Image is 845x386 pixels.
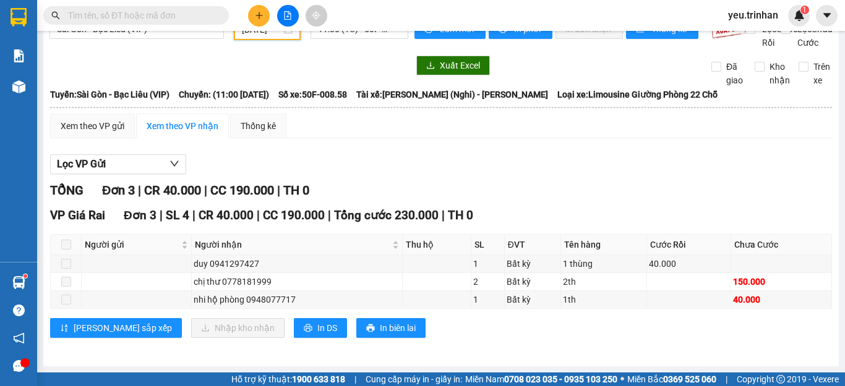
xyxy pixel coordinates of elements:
span: Cung cấp máy in - giấy in: [366,372,462,386]
span: question-circle [13,304,25,316]
span: | [257,208,260,222]
span: yeu.trinhan [718,7,788,23]
span: Lọc Chưa Cước [792,22,834,49]
img: warehouse-icon [12,80,25,93]
span: CR 40.000 [144,183,201,198]
span: VP Giá Rai [50,208,105,222]
b: Tuyến: Sài Gòn - Bạc Liêu (VIP) [50,90,169,99]
input: Tìm tên, số ĐT hoặc mã đơn [68,9,214,22]
button: downloadNhập kho nhận [191,318,285,338]
span: ⚪️ [620,377,624,382]
span: Đơn 3 [102,183,135,198]
div: 40.000 [649,257,729,271]
div: 1 [473,257,502,271]
span: In biên lai [380,321,416,335]
span: Lọc VP Gửi [57,156,106,172]
span: printer [366,324,375,334]
span: Tổng cước 230.000 [334,208,439,222]
th: Cước Rồi [647,235,732,255]
span: Người gửi [85,238,179,251]
img: logo-vxr [11,8,27,27]
button: downloadXuất Excel [416,56,490,75]
div: 2th [563,275,645,288]
span: caret-down [821,10,833,21]
span: search [51,11,60,20]
span: Kho nhận [765,60,795,87]
button: aim [306,5,327,27]
div: 40.000 [733,293,830,306]
span: sort-ascending [60,324,69,334]
div: duy 0941297427 [194,257,400,271]
span: CR 40.000 [199,208,254,222]
span: [PERSON_NAME] sắp xếp [74,321,172,335]
span: file-add [283,11,292,20]
sup: 1 [24,274,27,278]
span: Tài xế: [PERSON_NAME] (Nghi) - [PERSON_NAME] [356,88,548,101]
span: notification [13,332,25,344]
strong: 1900 633 818 [292,374,345,384]
sup: 1 [800,6,809,14]
div: 150.000 [733,275,830,288]
span: Hỗ trợ kỹ thuật: [231,372,345,386]
span: Số xe: 50F-008.58 [278,88,347,101]
span: Chuyến: (11:00 [DATE]) [179,88,269,101]
th: Chưa Cước [731,235,832,255]
span: Trên xe [809,60,835,87]
span: TH 0 [448,208,473,222]
span: | [726,372,727,386]
button: plus [248,5,270,27]
span: | [192,208,195,222]
span: copyright [776,375,785,384]
img: solution-icon [12,49,25,62]
div: Xem theo VP nhận [147,119,218,133]
div: 2 [473,275,502,288]
button: sort-ascending[PERSON_NAME] sắp xếp [50,318,182,338]
span: down [169,159,179,169]
button: printerIn biên lai [356,318,426,338]
button: Lọc VP Gửi [50,154,186,174]
div: Bất kỳ [507,257,559,271]
th: SL [471,235,505,255]
button: printerIn DS [294,318,347,338]
span: printer [304,324,312,334]
span: | [138,183,141,198]
span: Loại xe: Limousine Giường Phòng 22 Chỗ [557,88,718,101]
div: nhi hộ phòng 0948077717 [194,293,400,306]
span: Lọc Cước Rồi [757,22,799,49]
span: SL 4 [166,208,189,222]
img: warehouse-icon [12,276,25,289]
span: | [160,208,163,222]
div: Bất kỳ [507,275,559,288]
div: 1 [473,293,502,306]
span: TH 0 [283,183,309,198]
span: | [328,208,331,222]
div: Thống kê [241,119,276,133]
span: | [277,183,280,198]
strong: 0369 525 060 [663,374,716,384]
img: icon-new-feature [794,10,805,21]
span: Đơn 3 [124,208,157,222]
span: Xuất Excel [440,59,480,72]
span: message [13,360,25,372]
span: download [426,61,435,71]
span: | [354,372,356,386]
span: | [204,183,207,198]
span: aim [312,11,320,20]
button: caret-down [816,5,838,27]
th: Thu hộ [403,235,471,255]
span: | [442,208,445,222]
div: 1 thùng [563,257,645,271]
span: Đã giao [721,60,748,87]
th: Tên hàng [561,235,647,255]
span: In DS [317,321,337,335]
span: Người nhận [195,238,390,251]
th: ĐVT [505,235,561,255]
span: CC 190.000 [263,208,325,222]
div: Bất kỳ [507,293,559,306]
span: Miền Nam [465,372,617,386]
span: plus [255,11,264,20]
div: 1th [563,293,645,306]
span: 1 [802,6,807,14]
strong: 0708 023 035 - 0935 103 250 [504,374,617,384]
span: TỔNG [50,183,84,198]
